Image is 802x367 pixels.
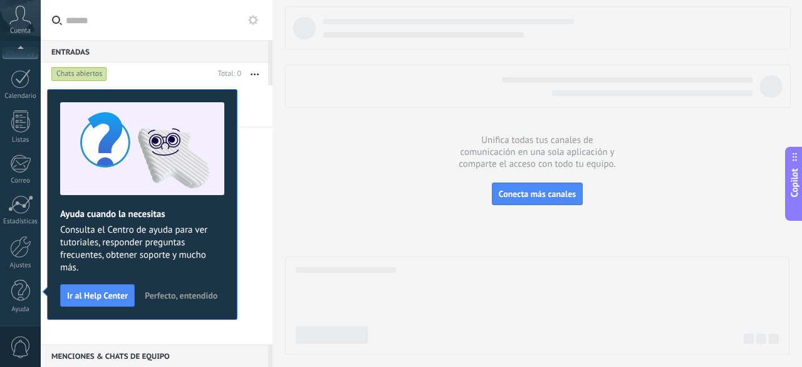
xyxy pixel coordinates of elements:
div: Estadísticas [3,218,39,226]
span: Copilot [788,168,801,197]
div: Listas [3,136,39,144]
div: Ajustes [3,262,39,270]
button: Ir al Help Center [60,284,135,307]
button: Conecta más canales [492,183,583,205]
div: Entradas [41,40,268,63]
button: Perfecto, entendido [139,286,223,305]
h2: Ayuda cuando la necesitas [60,208,224,220]
div: Calendario [3,92,39,100]
span: Ir al Help Center [67,291,128,300]
div: Correo [3,177,39,185]
span: Perfecto, entendido [145,291,217,300]
span: Conecta más canales [499,188,576,199]
span: Consulta el Centro de ayuda para ver tutoriales, responder preguntas frecuentes, obtener soporte ... [60,224,224,274]
span: Cuenta [10,27,31,35]
div: Chats abiertos [51,66,107,82]
div: Ayuda [3,306,39,314]
div: Menciones & Chats de equipo [41,344,268,367]
div: Total: 0 [213,68,241,80]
